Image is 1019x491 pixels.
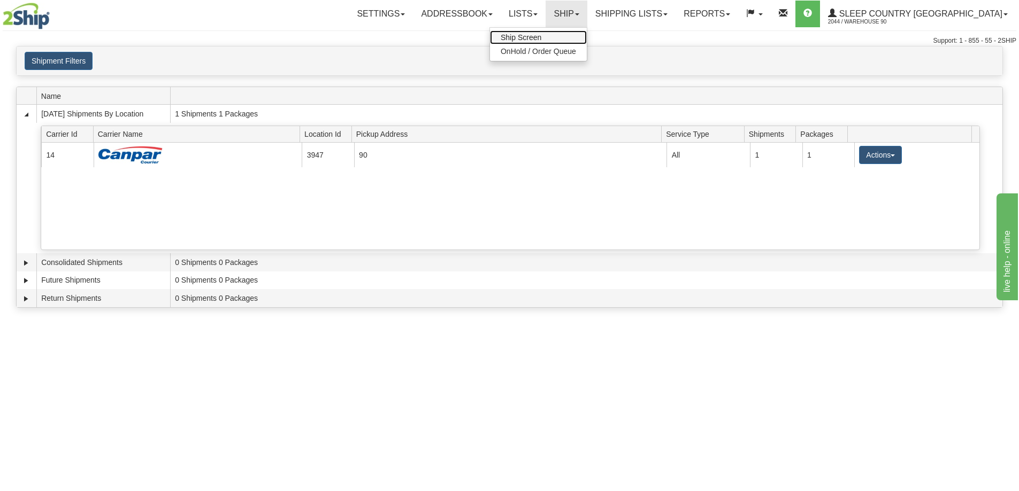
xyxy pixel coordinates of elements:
a: Settings [349,1,413,27]
button: Actions [859,146,902,164]
td: 1 [802,143,854,167]
a: Expand [21,293,32,304]
td: All [666,143,750,167]
a: Sleep Country [GEOGRAPHIC_DATA] 2044 / Warehouse 90 [820,1,1016,27]
a: Shipping lists [587,1,676,27]
td: Consolidated Shipments [36,253,170,271]
img: logo2044.jpg [3,3,50,29]
td: 90 [354,143,667,167]
div: Support: 1 - 855 - 55 - 2SHIP [3,36,1016,45]
span: Packages [800,126,847,142]
td: 0 Shipments 0 Packages [170,289,1002,307]
a: Expand [21,275,32,286]
button: Shipment Filters [25,52,93,70]
a: Collapse [21,109,32,120]
td: 1 Shipments 1 Packages [170,105,1002,123]
a: Ship [546,1,587,27]
div: live help - online [8,6,99,19]
td: Return Shipments [36,289,170,307]
span: Pickup Address [356,126,662,142]
span: OnHold / Order Queue [501,47,576,56]
td: 3947 [302,143,354,167]
td: Future Shipments [36,271,170,290]
a: Expand [21,258,32,268]
td: [DATE] Shipments By Location [36,105,170,123]
iframe: chat widget [994,191,1018,300]
a: Lists [501,1,546,27]
span: Ship Screen [501,33,541,42]
span: Shipments [749,126,796,142]
a: Reports [676,1,738,27]
span: Carrier Name [98,126,300,142]
span: Service Type [666,126,744,142]
a: OnHold / Order Queue [490,44,587,58]
td: 0 Shipments 0 Packages [170,253,1002,271]
td: 0 Shipments 0 Packages [170,271,1002,290]
span: Name [41,88,170,104]
td: 1 [750,143,802,167]
span: Sleep Country [GEOGRAPHIC_DATA] [837,9,1002,18]
span: Location Id [304,126,351,142]
a: Ship Screen [490,30,587,44]
span: 2044 / Warehouse 90 [828,17,908,27]
a: Addressbook [413,1,501,27]
td: 14 [41,143,93,167]
span: Carrier Id [46,126,93,142]
img: Canpar [98,146,163,163]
